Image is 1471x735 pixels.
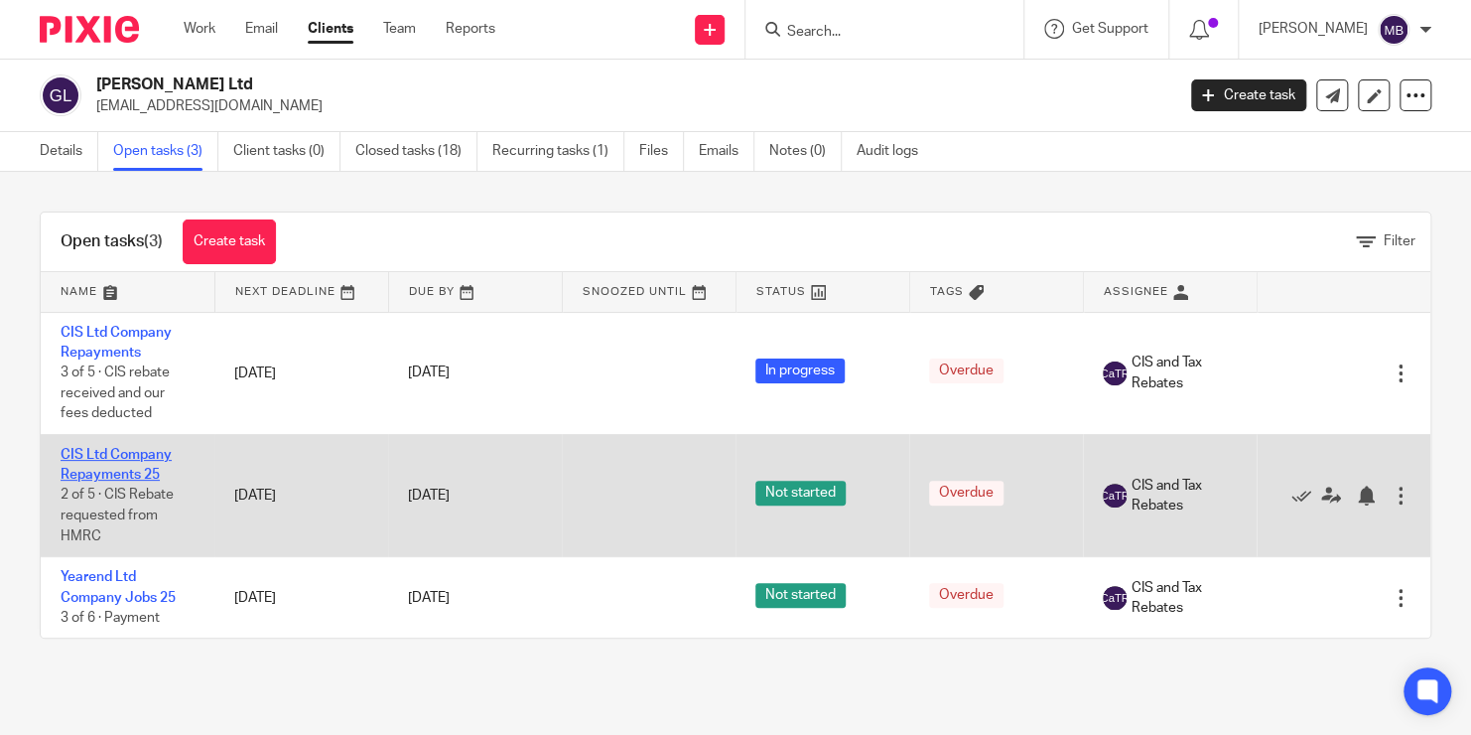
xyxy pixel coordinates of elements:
a: Audit logs [857,132,933,171]
span: (3) [144,233,163,249]
h1: Open tasks [61,231,163,252]
span: 3 of 6 · Payment [61,611,160,625]
a: Details [40,132,98,171]
td: [DATE] [214,557,388,639]
img: svg%3E [1103,362,1127,385]
a: Emails [699,132,754,171]
a: Notes (0) [769,132,842,171]
span: Overdue [929,583,1003,608]
span: CIS and Tax Rebates [1132,578,1237,619]
a: Mark as done [1291,486,1321,506]
span: Snoozed Until [583,286,687,297]
span: Overdue [929,481,1003,506]
a: Create task [183,220,276,264]
a: Client tasks (0) [233,132,340,171]
p: [PERSON_NAME] [1259,19,1368,39]
span: In progress [755,359,845,383]
a: Clients [308,19,353,39]
span: CIS and Tax Rebates [1132,476,1237,516]
p: [EMAIL_ADDRESS][DOMAIN_NAME] [96,96,1161,116]
span: Filter [1384,234,1415,248]
span: 3 of 5 · CIS rebate received and our fees deducted [61,366,170,420]
span: [DATE] [408,489,450,503]
a: Closed tasks (18) [355,132,477,171]
a: CIS Ltd Company Repayments 25 [61,448,172,482]
span: Status [756,286,806,297]
span: Overdue [929,359,1003,383]
a: Team [383,19,416,39]
a: Recurring tasks (1) [492,132,624,171]
a: CIS Ltd Company Repayments [61,326,172,360]
a: Open tasks (3) [113,132,218,171]
img: svg%3E [40,74,81,116]
span: [DATE] [408,367,450,380]
h2: [PERSON_NAME] Ltd [96,74,948,95]
span: [DATE] [408,591,450,605]
span: Not started [755,583,846,608]
td: [DATE] [214,312,388,434]
span: Get Support [1072,22,1148,36]
a: Files [639,132,684,171]
a: Work [184,19,215,39]
img: Pixie [40,16,139,43]
span: CIS and Tax Rebates [1132,353,1237,393]
span: Tags [930,286,964,297]
span: 2 of 5 · CIS Rebate requested from HMRC [61,489,174,543]
img: svg%3E [1103,484,1127,508]
img: svg%3E [1103,586,1127,610]
td: [DATE] [214,434,388,556]
a: Email [245,19,278,39]
a: Reports [446,19,495,39]
a: Yearend Ltd Company Jobs 25 [61,570,176,604]
input: Search [785,24,964,42]
img: svg%3E [1378,14,1409,46]
span: Not started [755,481,846,506]
a: Create task [1191,79,1306,111]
